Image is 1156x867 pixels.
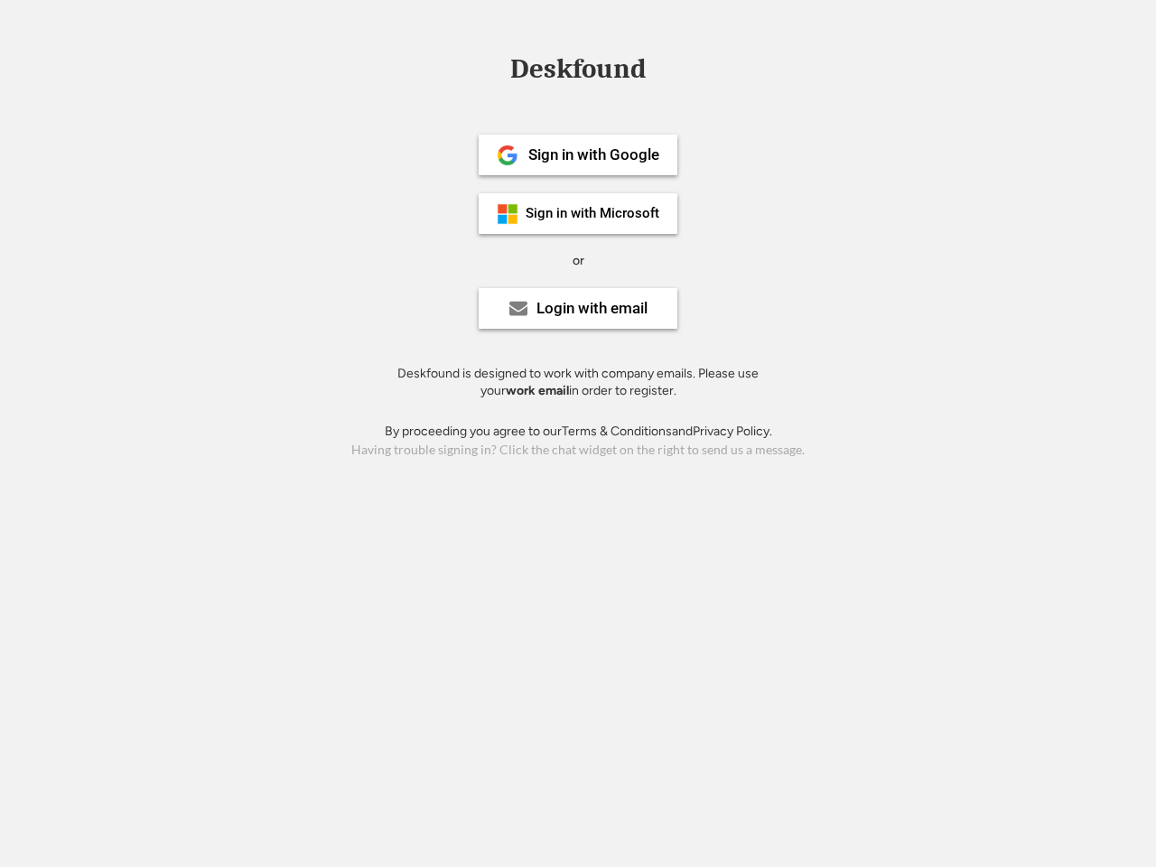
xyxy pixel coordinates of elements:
div: Sign in with Microsoft [526,207,659,220]
div: Deskfound is designed to work with company emails. Please use your in order to register. [375,365,781,400]
div: By proceeding you agree to our and [385,423,772,441]
strong: work email [506,383,569,398]
a: Privacy Policy. [693,424,772,439]
div: Sign in with Google [528,147,659,163]
div: Login with email [536,301,648,316]
div: or [573,252,584,270]
a: Terms & Conditions [562,424,672,439]
img: ms-symbollockup_mssymbol_19.png [497,203,518,225]
img: 1024px-Google__G__Logo.svg.png [497,144,518,166]
div: Deskfound [501,55,655,83]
